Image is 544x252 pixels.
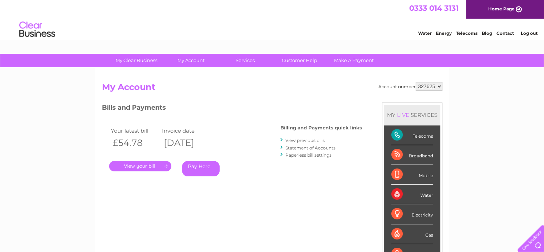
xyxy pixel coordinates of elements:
[285,138,325,143] a: View previous bills
[391,145,433,165] div: Broadband
[496,30,514,36] a: Contact
[378,82,442,91] div: Account number
[107,54,166,67] a: My Clear Business
[103,4,441,35] div: Clear Business is a trading name of Verastar Limited (registered in [GEOGRAPHIC_DATA] No. 3667643...
[109,126,161,135] td: Your latest bill
[384,105,440,125] div: MY SERVICES
[109,161,171,171] a: .
[102,103,362,115] h3: Bills and Payments
[456,30,477,36] a: Telecoms
[285,152,332,158] a: Paperless bill settings
[280,125,362,130] h4: Billing and Payments quick links
[391,125,433,145] div: Telecoms
[102,82,442,96] h2: My Account
[270,54,329,67] a: Customer Help
[285,145,335,151] a: Statement of Accounts
[216,54,275,67] a: Services
[409,4,459,13] a: 0333 014 3131
[391,185,433,204] div: Water
[160,135,212,150] th: [DATE]
[324,54,383,67] a: Make A Payment
[109,135,161,150] th: £54.78
[391,165,433,185] div: Mobile
[182,161,220,176] a: Pay Here
[391,224,433,244] div: Gas
[482,30,492,36] a: Blog
[418,30,432,36] a: Water
[161,54,220,67] a: My Account
[436,30,452,36] a: Energy
[160,126,212,135] td: Invoice date
[391,204,433,224] div: Electricity
[19,19,55,41] img: logo.png
[520,30,537,36] a: Log out
[396,111,411,118] div: LIVE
